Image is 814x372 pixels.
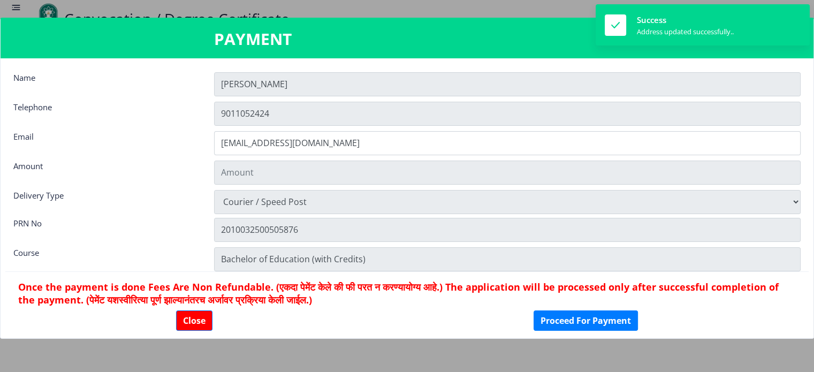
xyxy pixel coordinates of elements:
[214,131,801,155] input: Email
[18,280,796,306] h6: Once the payment is done Fees Are Non Refundable. (एकदा पेमेंट केले की फी परत न करण्यायोग्य आहे.)...
[5,131,206,153] div: Email
[637,14,666,25] span: Success
[5,102,206,123] div: Telephone
[5,161,206,182] div: Amount
[214,247,801,271] input: Zipcode
[5,247,206,269] div: Course
[534,310,638,331] button: Proceed For Payment
[214,72,801,96] input: Name
[637,27,734,36] div: Address updated successfully..
[176,310,212,331] button: Close
[5,190,206,211] div: Delivery Type
[5,72,206,94] div: Name
[214,28,600,50] h3: PAYMENT
[214,102,801,126] input: Telephone
[214,218,801,242] input: Zipcode
[5,218,206,239] div: PRN No
[214,161,801,185] input: Amount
